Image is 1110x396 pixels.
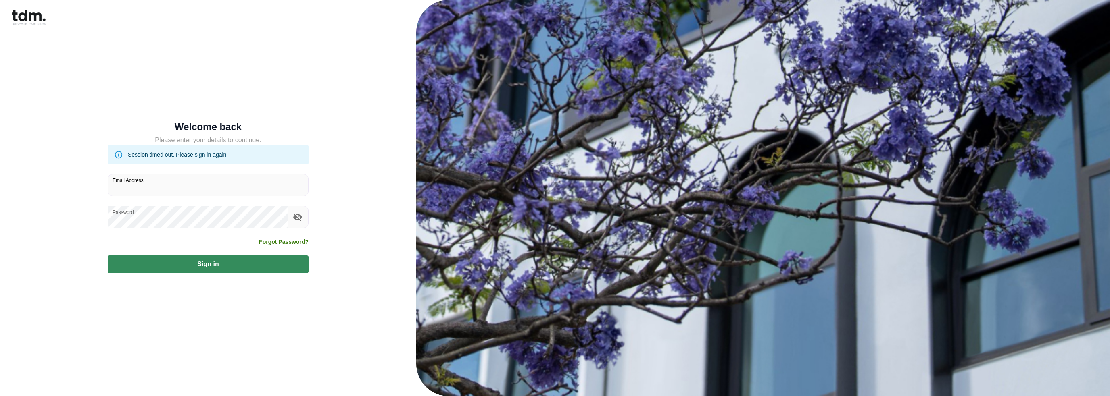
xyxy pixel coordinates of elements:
[291,210,305,224] button: toggle password visibility
[108,135,309,145] h5: Please enter your details to continue.
[259,238,309,246] a: Forgot Password?
[108,255,309,273] button: Sign in
[108,123,309,131] h5: Welcome back
[128,147,226,162] div: Session timed out. Please sign in again
[113,177,144,184] label: Email Address
[113,209,134,216] label: Password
